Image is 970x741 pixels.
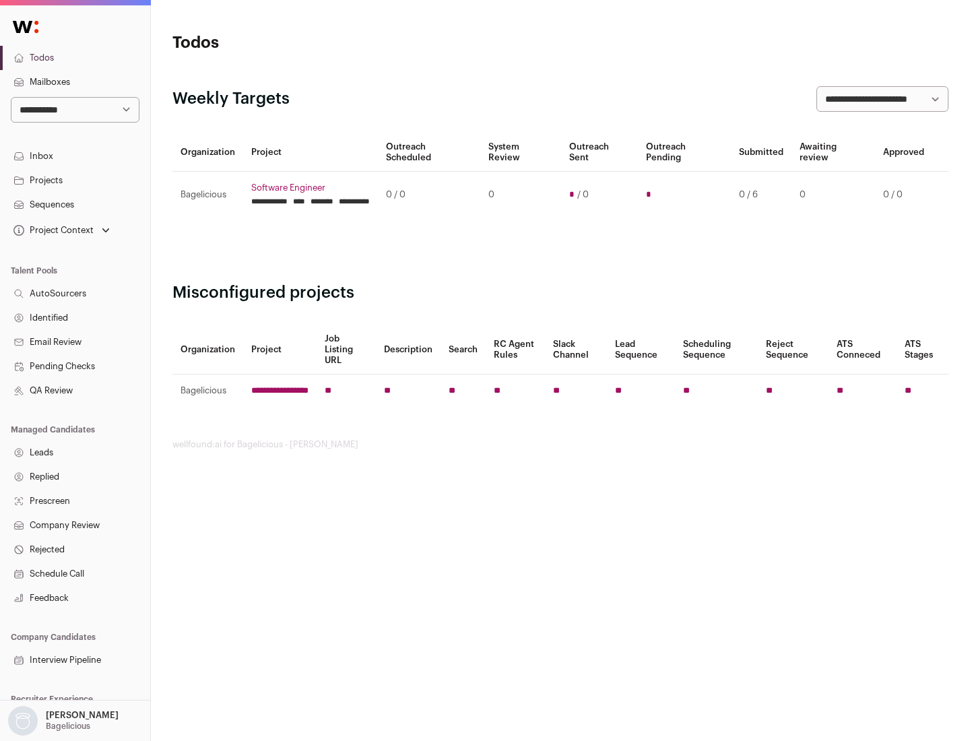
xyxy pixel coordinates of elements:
th: Reject Sequence [758,325,829,375]
th: Outreach Pending [638,133,730,172]
th: Job Listing URL [317,325,376,375]
td: Bagelicious [172,375,243,408]
th: ATS Conneced [829,325,896,375]
th: Approved [875,133,932,172]
h1: Todos [172,32,431,54]
th: Outreach Scheduled [378,133,480,172]
span: / 0 [577,189,589,200]
h2: Misconfigured projects [172,282,948,304]
th: RC Agent Rules [486,325,544,375]
div: Project Context [11,225,94,236]
img: nopic.png [8,706,38,736]
th: Organization [172,325,243,375]
button: Open dropdown [11,221,112,240]
td: Bagelicious [172,172,243,218]
footer: wellfound:ai for Bagelicious - [PERSON_NAME] [172,439,948,450]
th: Outreach Sent [561,133,639,172]
img: Wellfound [5,13,46,40]
a: Software Engineer [251,183,370,193]
p: Bagelicious [46,721,90,732]
th: Submitted [731,133,791,172]
th: ATS Stages [897,325,948,375]
th: Organization [172,133,243,172]
td: 0 / 6 [731,172,791,218]
th: Awaiting review [791,133,875,172]
th: Lead Sequence [607,325,675,375]
td: 0 [480,172,560,218]
td: 0 / 0 [378,172,480,218]
th: Project [243,133,378,172]
th: Project [243,325,317,375]
th: Scheduling Sequence [675,325,758,375]
button: Open dropdown [5,706,121,736]
h2: Weekly Targets [172,88,290,110]
td: 0 / 0 [875,172,932,218]
td: 0 [791,172,875,218]
th: Slack Channel [545,325,607,375]
th: Search [441,325,486,375]
th: System Review [480,133,560,172]
th: Description [376,325,441,375]
p: [PERSON_NAME] [46,710,119,721]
